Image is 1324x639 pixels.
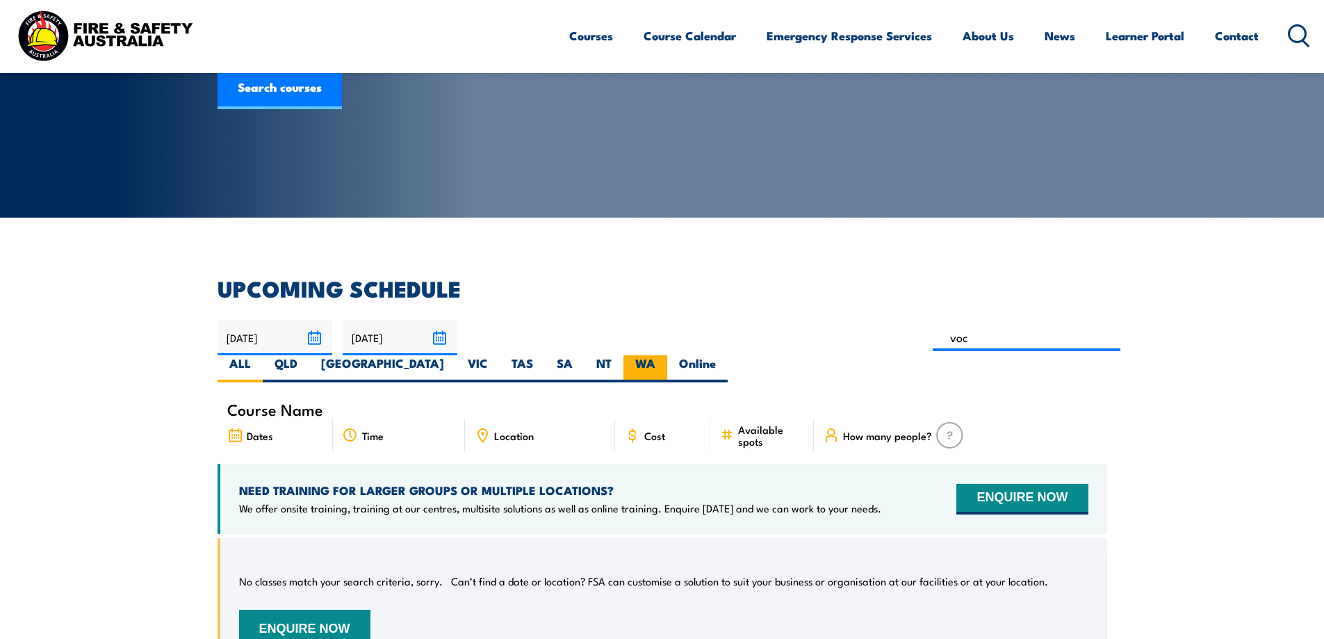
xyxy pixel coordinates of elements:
a: Emergency Response Services [767,17,932,54]
a: News [1045,17,1075,54]
span: Course Name [227,403,323,415]
h4: NEED TRAINING FOR LARGER GROUPS OR MULTIPLE LOCATIONS? [239,483,881,498]
label: QLD [263,355,309,382]
a: Learner Portal [1106,17,1184,54]
label: WA [623,355,667,382]
input: To date [343,320,457,355]
p: Can’t find a date or location? FSA can customise a solution to suit your business or organisation... [451,574,1048,588]
a: Contact [1215,17,1259,54]
span: Cost [644,430,665,442]
p: We offer onsite training, training at our centres, multisite solutions as well as online training... [239,501,881,515]
label: NT [585,355,623,382]
a: About Us [963,17,1014,54]
input: From date [218,320,332,355]
label: VIC [456,355,500,382]
label: Online [667,355,728,382]
label: [GEOGRAPHIC_DATA] [309,355,456,382]
label: ALL [218,355,263,382]
p: No classes match your search criteria, sorry. [239,574,443,588]
button: ENQUIRE NOW [956,484,1088,515]
a: Course Calendar [644,17,736,54]
a: Courses [569,17,613,54]
span: Location [494,430,534,442]
label: SA [545,355,585,382]
span: How many people? [843,430,932,442]
a: Search courses [218,67,342,109]
span: Time [362,430,384,442]
h2: UPCOMING SCHEDULE [218,278,1107,298]
input: Search Course [933,324,1121,351]
span: Available spots [738,423,804,447]
label: TAS [500,355,545,382]
span: Dates [247,430,273,442]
